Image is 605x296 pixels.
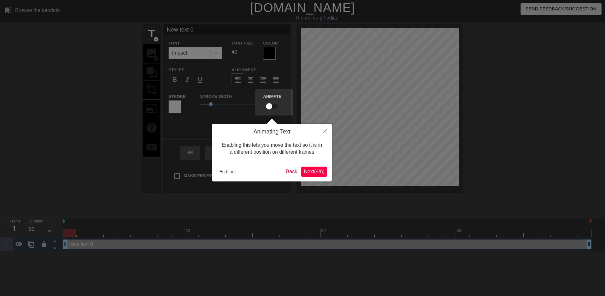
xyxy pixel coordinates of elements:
[217,135,327,162] div: Enabling this lets you move the text so it is in a different position on different frames
[318,124,332,138] button: Close
[304,169,325,174] span: Next ( 4 / 6 )
[217,167,239,176] button: End tour
[217,128,327,135] h4: Animating Text
[301,167,327,177] button: Next
[284,167,300,177] button: Back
